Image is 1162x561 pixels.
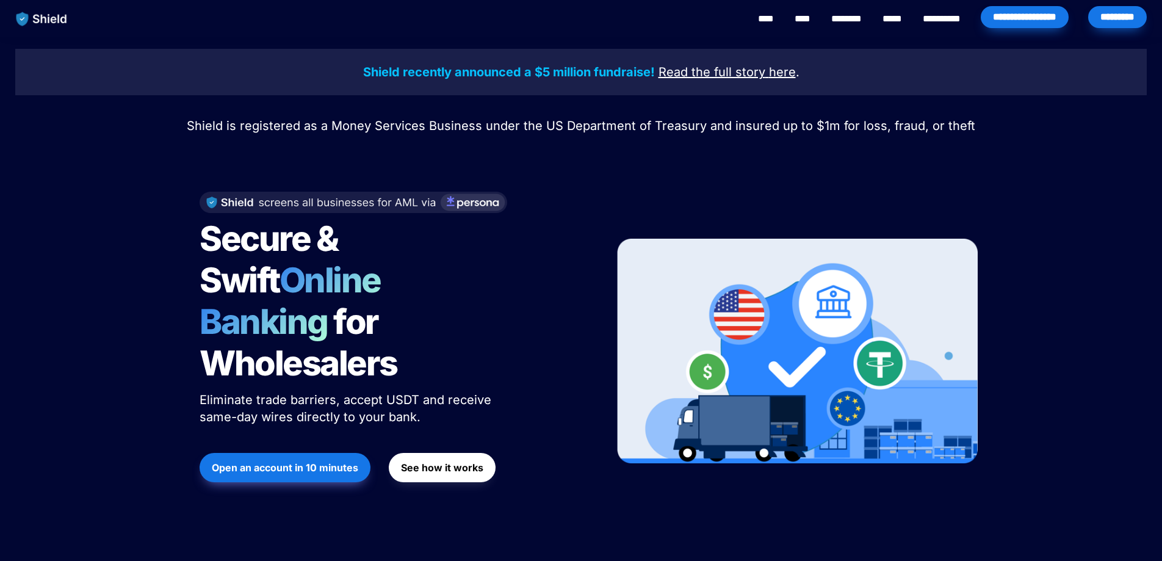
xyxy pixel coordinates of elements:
span: Eliminate trade barriers, accept USDT and receive same-day wires directly to your bank. [200,393,495,424]
button: Open an account in 10 minutes [200,453,370,482]
span: Online Banking [200,259,393,342]
button: See how it works [389,453,496,482]
strong: See how it works [401,461,483,474]
a: Open an account in 10 minutes [200,447,370,488]
u: here [769,65,796,79]
span: . [796,65,799,79]
a: Read the full story [659,67,765,79]
a: See how it works [389,447,496,488]
span: Shield is registered as a Money Services Business under the US Department of Treasury and insured... [187,118,975,133]
span: for Wholesalers [200,301,397,384]
a: here [769,67,796,79]
strong: Shield recently announced a $5 million fundraise! [363,65,655,79]
strong: Open an account in 10 minutes [212,461,358,474]
u: Read the full story [659,65,765,79]
img: website logo [10,6,73,32]
span: Secure & Swift [200,218,344,301]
